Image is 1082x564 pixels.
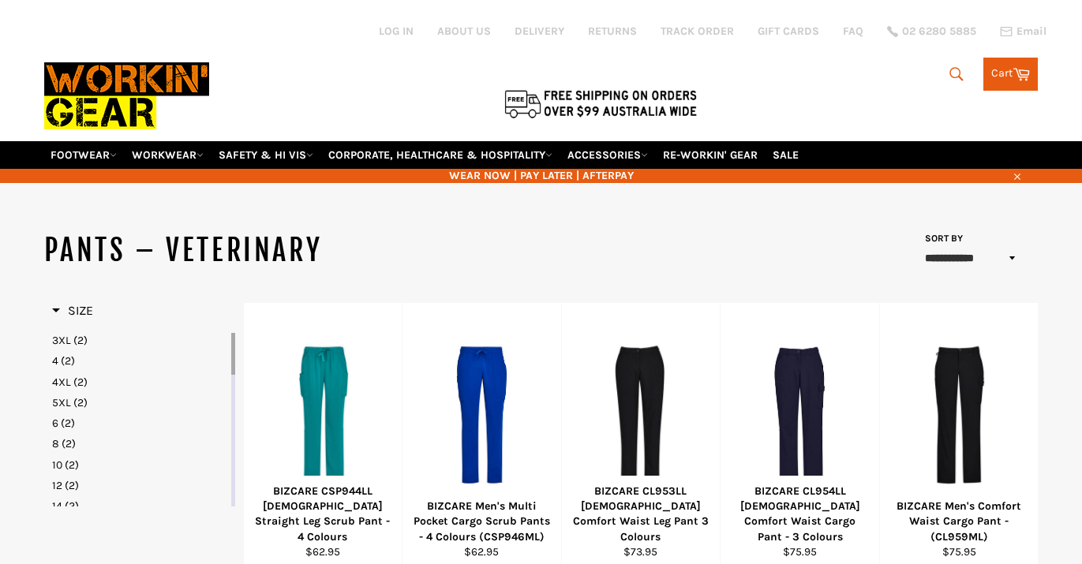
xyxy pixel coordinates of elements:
[52,437,59,450] span: 8
[661,24,734,39] a: TRACK ORDER
[52,479,62,492] span: 12
[1000,25,1046,38] a: Email
[52,303,93,318] span: Size
[588,24,637,39] a: RETURNS
[52,375,228,390] a: 4XL
[253,484,392,544] div: BIZCARE CSP944LL [DEMOGRAPHIC_DATA] Straight Leg Scrub Pant - 4 Colours
[561,141,654,169] a: ACCESSORIES
[1016,26,1046,37] span: Email
[983,58,1038,91] a: Cart
[61,416,75,430] span: (2)
[44,51,209,140] img: Workin Gear leaders in Workwear, Safety Boots, PPE, Uniforms. Australia's No.1 in Workwear
[52,353,228,368] a: 4
[52,416,58,430] span: 6
[52,354,58,368] span: 4
[62,437,76,450] span: (2)
[52,499,228,514] a: 14
[379,24,414,38] a: Log in
[902,26,976,37] span: 02 6280 5885
[731,484,870,544] div: BIZCARE CL954LL [DEMOGRAPHIC_DATA] Comfort Waist Cargo Pant - 3 Colours
[65,499,79,513] span: (2)
[73,334,88,347] span: (2)
[52,396,71,409] span: 5XL
[52,478,228,493] a: 12
[73,375,88,389] span: (2)
[887,26,976,37] a: 02 6280 5885
[657,141,764,169] a: RE-WORKIN' GEAR
[52,458,62,472] span: 10
[52,395,228,410] a: 5XL
[920,232,964,245] label: Sort by
[571,484,710,544] div: BIZCARE CL953LL [DEMOGRAPHIC_DATA] Comfort Waist Leg Pant 3 Colours
[502,87,699,120] img: Flat $9.95 shipping Australia wide
[52,436,228,451] a: 8
[61,354,75,368] span: (2)
[73,396,88,409] span: (2)
[758,24,819,39] a: GIFT CARDS
[44,141,123,169] a: FOOTWEAR
[52,303,93,319] h3: Size
[65,479,79,492] span: (2)
[52,375,71,389] span: 4XL
[322,141,559,169] a: CORPORATE, HEALTHCARE & HOSPITALITY
[889,499,1028,544] div: BIZCARE Men's Comfort Waist Cargo Pant - (CL959ML)
[437,24,491,39] a: ABOUT US
[52,416,228,431] a: 6
[515,24,564,39] a: DELIVERY
[52,458,228,472] a: 10
[843,24,863,39] a: FAQ
[52,499,62,513] span: 14
[44,168,1039,183] span: WEAR NOW | PAY LATER | AFTERPAY
[766,141,805,169] a: SALE
[212,141,320,169] a: SAFETY & HI VIS
[125,141,210,169] a: WORKWEAR
[44,231,541,271] h1: PANTS – VETERINARY
[65,458,79,472] span: (2)
[52,334,71,347] span: 3XL
[52,333,228,348] a: 3XL
[413,499,552,544] div: BIZCARE Men's Multi Pocket Cargo Scrub Pants - 4 Colours (CSP946ML)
